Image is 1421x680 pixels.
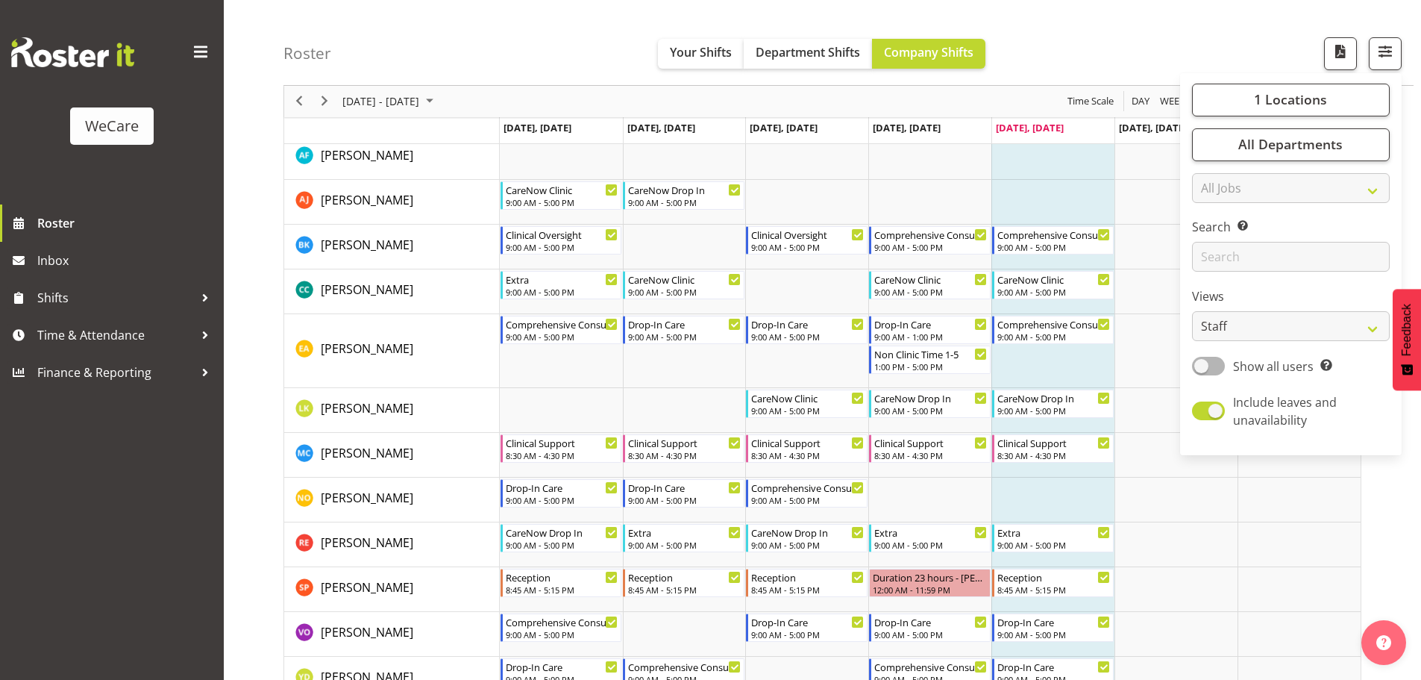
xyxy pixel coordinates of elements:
div: Comprehensive Consult [997,316,1110,331]
a: [PERSON_NAME] [321,399,413,417]
span: Include leaves and unavailability [1233,394,1337,428]
div: Drop-In Care [628,316,741,331]
div: Samantha Poultney"s event - Reception Begin From Friday, August 15, 2025 at 8:45:00 AM GMT+12:00 ... [992,569,1114,597]
span: [PERSON_NAME] [321,579,413,596]
td: Alex Ferguson resource [284,135,500,180]
div: 8:45 AM - 5:15 PM [628,584,741,596]
div: Clinical Support [506,435,618,450]
button: Time Scale [1065,93,1117,111]
div: 9:00 AM - 5:00 PM [874,405,987,417]
div: Mary Childs"s event - Clinical Support Begin From Tuesday, August 12, 2025 at 8:30:00 AM GMT+12:0... [623,434,744,463]
div: 9:00 AM - 5:00 PM [997,405,1110,417]
div: Ena Advincula"s event - Drop-In Care Begin From Thursday, August 14, 2025 at 9:00:00 AM GMT+12:00... [869,316,991,344]
div: Charlotte Courtney"s event - CareNow Clinic Begin From Tuesday, August 12, 2025 at 9:00:00 AM GMT... [623,271,744,299]
span: [PERSON_NAME] [321,237,413,253]
button: Next [315,93,335,111]
div: 9:00 AM - 5:00 PM [997,241,1110,253]
div: Ena Advincula"s event - Drop-In Care Begin From Tuesday, August 12, 2025 at 9:00:00 AM GMT+12:00 ... [623,316,744,344]
span: [DATE], [DATE] [1119,121,1187,134]
div: Victoria Oberzil"s event - Drop-In Care Begin From Friday, August 15, 2025 at 9:00:00 AM GMT+12:0... [992,614,1114,642]
a: [PERSON_NAME] [321,281,413,299]
div: 9:00 AM - 5:00 PM [628,286,741,298]
div: 9:00 AM - 5:00 PM [628,196,741,208]
div: 9:00 AM - 5:00 PM [997,286,1110,298]
div: CareNow Drop In [874,390,987,405]
div: Rachel Els"s event - CareNow Drop In Begin From Monday, August 11, 2025 at 9:00:00 AM GMT+12:00 E... [501,524,622,552]
span: Day [1130,93,1151,111]
div: Extra [506,272,618,287]
a: [PERSON_NAME] [321,578,413,596]
a: [PERSON_NAME] [321,191,413,209]
div: 9:00 AM - 5:00 PM [874,628,987,640]
div: Victoria Oberzil"s event - Drop-In Care Begin From Thursday, August 14, 2025 at 9:00:00 AM GMT+12... [869,614,991,642]
div: Mary Childs"s event - Clinical Support Begin From Thursday, August 14, 2025 at 8:30:00 AM GMT+12:... [869,434,991,463]
div: CareNow Drop In [751,525,864,540]
button: 1 Locations [1192,84,1390,116]
span: [DATE], [DATE] [504,121,571,134]
div: CareNow Clinic [874,272,987,287]
div: Clinical Oversight [506,227,618,242]
span: [DATE] - [DATE] [341,93,421,111]
span: Department Shifts [756,44,860,60]
div: Drop-In Care [751,614,864,629]
div: CareNow Clinic [628,272,741,287]
div: Liandy Kritzinger"s event - CareNow Clinic Begin From Wednesday, August 13, 2025 at 9:00:00 AM GM... [746,390,868,418]
div: Ena Advincula"s event - Non Clinic Time 1-5 Begin From Thursday, August 14, 2025 at 1:00:00 PM GM... [869,346,991,374]
div: Samantha Poultney"s event - Reception Begin From Monday, August 11, 2025 at 8:45:00 AM GMT+12:00 ... [501,569,622,597]
div: Comprehensive Consult [751,480,864,495]
div: CareNow Clinic [997,272,1110,287]
div: Samantha Poultney"s event - Duration 23 hours - Samantha Poultney Begin From Thursday, August 14,... [869,569,991,597]
div: Drop-In Care [751,316,864,331]
div: CareNow Drop In [506,525,618,540]
td: Natasha Ottley resource [284,478,500,523]
div: 9:00 AM - 5:00 PM [997,331,1110,343]
a: [PERSON_NAME] [321,444,413,462]
div: 9:00 AM - 5:00 PM [874,539,987,551]
div: Samantha Poultney"s event - Reception Begin From Tuesday, August 12, 2025 at 8:45:00 AM GMT+12:00... [623,569,744,597]
div: Comprehensive Consult [506,316,618,331]
span: Time & Attendance [37,324,194,346]
span: [PERSON_NAME] [321,340,413,357]
div: Reception [997,570,1110,584]
div: 8:30 AM - 4:30 PM [628,449,741,461]
span: [PERSON_NAME] [321,192,413,208]
div: 9:00 AM - 5:00 PM [506,628,618,640]
span: Show all users [1233,358,1314,375]
td: Mary Childs resource [284,433,500,478]
div: Reception [628,570,741,584]
div: Brian Ko"s event - Clinical Oversight Begin From Monday, August 11, 2025 at 9:00:00 AM GMT+12:00 ... [501,226,622,255]
td: Victoria Oberzil resource [284,612,500,657]
div: 8:30 AM - 4:30 PM [751,449,864,461]
div: 9:00 AM - 5:00 PM [506,286,618,298]
div: Brian Ko"s event - Comprehensive Consult Begin From Thursday, August 14, 2025 at 9:00:00 AM GMT+1... [869,226,991,255]
div: Clinical Oversight [751,227,864,242]
div: Comprehensive Consult [506,614,618,629]
div: Comprehensive Consult [874,659,987,674]
span: [PERSON_NAME] [321,624,413,640]
div: 9:00 AM - 5:00 PM [874,286,987,298]
div: Drop-In Care [997,614,1110,629]
div: 9:00 AM - 5:00 PM [506,331,618,343]
div: 8:30 AM - 4:30 PM [506,449,618,461]
div: 9:00 AM - 5:00 PM [751,331,864,343]
td: Samantha Poultney resource [284,567,500,612]
div: Charlotte Courtney"s event - CareNow Clinic Begin From Thursday, August 14, 2025 at 9:00:00 AM GM... [869,271,991,299]
a: [PERSON_NAME] [321,146,413,164]
div: CareNow Clinic [751,390,864,405]
span: Feedback [1400,304,1414,356]
span: [DATE], [DATE] [996,121,1064,134]
span: [PERSON_NAME] [321,534,413,551]
a: [PERSON_NAME] [321,534,413,552]
div: Liandy Kritzinger"s event - CareNow Drop In Begin From Friday, August 15, 2025 at 9:00:00 AM GMT+... [992,390,1114,418]
div: 9:00 AM - 5:00 PM [997,539,1110,551]
div: Drop-In Care [506,480,618,495]
div: 9:00 AM - 5:00 PM [751,241,864,253]
label: Search [1192,219,1390,237]
span: Inbox [37,249,216,272]
div: 8:45 AM - 5:15 PM [751,584,864,596]
div: 8:30 AM - 4:30 PM [997,449,1110,461]
span: Your Shifts [670,44,732,60]
div: Mary Childs"s event - Clinical Support Begin From Friday, August 15, 2025 at 8:30:00 AM GMT+12:00... [992,434,1114,463]
button: August 2025 [340,93,440,111]
span: [DATE], [DATE] [750,121,818,134]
